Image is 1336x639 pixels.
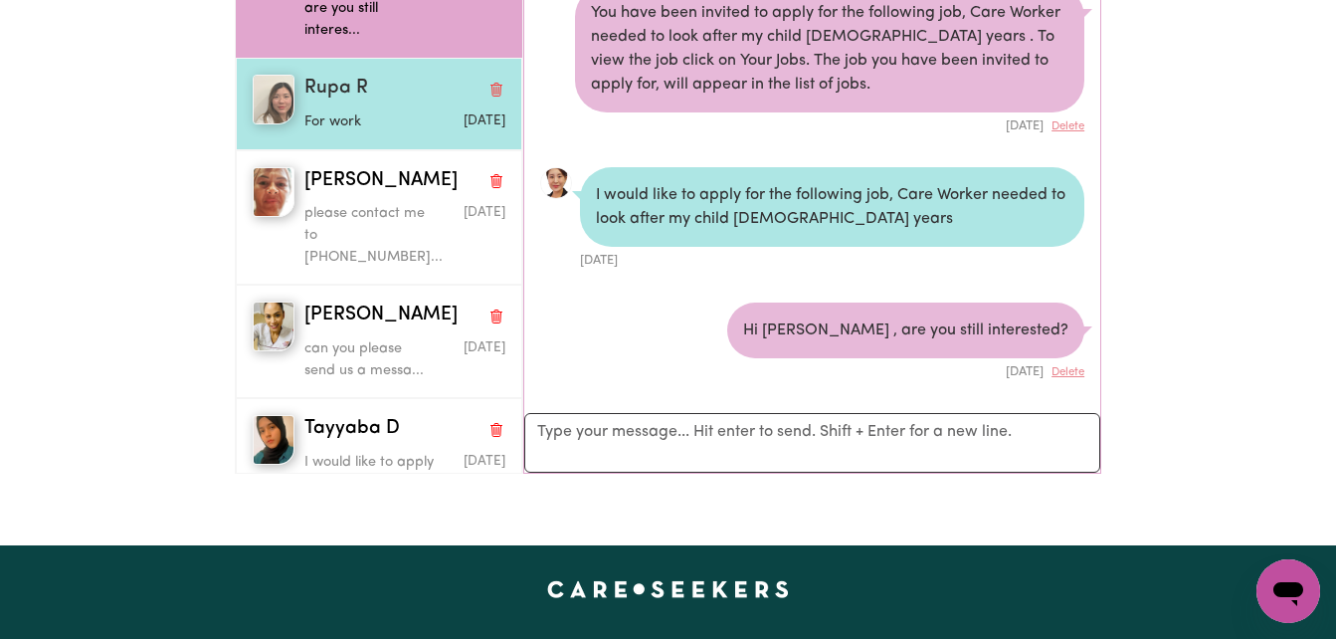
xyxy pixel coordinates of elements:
[236,285,522,398] button: Catalina H[PERSON_NAME]Delete conversationcan you please send us a messa...Message sent on July 2...
[540,167,572,199] a: View Jin K's profile
[253,302,294,351] img: Catalina H
[727,358,1084,381] div: [DATE]
[1051,118,1084,135] button: Delete
[236,150,522,286] button: Maria S[PERSON_NAME]Delete conversationplease contact me to [PHONE_NUMBER]...Message sent on July...
[580,167,1084,247] div: I would like to apply for the following job, Care Worker needed to look after my child [DEMOGRAPH...
[464,114,505,127] span: Message sent on July 2, 2025
[1051,364,1084,381] button: Delete
[464,455,505,468] span: Message sent on July 2, 2025
[547,581,789,597] a: Careseekers home page
[304,302,458,330] span: [PERSON_NAME]
[304,75,368,104] span: Rupa R
[580,247,1084,270] div: [DATE]
[253,167,294,217] img: Maria S
[464,206,505,219] span: Message sent on July 1, 2025
[304,338,439,381] p: can you please send us a messa...
[253,415,294,465] img: Tayyaba D
[487,77,505,103] button: Delete conversation
[1256,559,1320,623] iframe: Button to launch messaging window
[464,341,505,354] span: Message sent on July 2, 2025
[304,167,458,196] span: [PERSON_NAME]
[236,58,522,149] button: Rupa RRupa RDelete conversationFor workMessage sent on July 2, 2025
[304,415,400,444] span: Tayyaba D
[253,75,294,124] img: Rupa R
[575,112,1084,135] div: [DATE]
[236,398,522,512] button: Tayyaba DTayyaba DDelete conversationI would like to apply for the ...Message sent on July 2, 2025
[487,304,505,329] button: Delete conversation
[487,417,505,443] button: Delete conversation
[304,111,439,133] p: For work
[304,203,439,268] p: please contact me to [PHONE_NUMBER]...
[487,168,505,194] button: Delete conversation
[304,452,439,495] p: I would like to apply for the ...
[727,303,1084,358] div: Hi [PERSON_NAME] , are you still interested?
[540,167,572,199] img: 0DE96B7AC9B74D0EF5183BF10F295561_avatar_blob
